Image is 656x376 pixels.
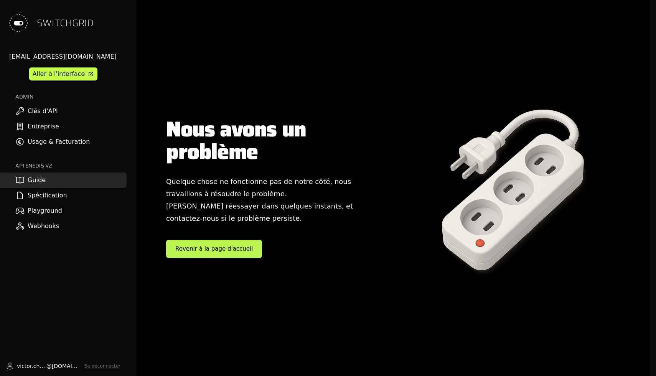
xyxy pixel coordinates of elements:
a: Aller à l'interface [29,67,97,80]
p: Quelque chose ne fonctionne pas de notre côté, nous travaillons à résoudre le problème. [PERSON_N... [166,176,384,225]
span: [DOMAIN_NAME] [52,362,81,370]
img: Switchgrid Logo [6,11,31,35]
h1: Nous avons un problème [166,118,384,163]
h2: API ENEDIS v2 [15,162,127,169]
h2: ADMIN [15,93,127,100]
div: [EMAIL_ADDRESS][DOMAIN_NAME] [9,52,127,61]
a: Revenir à la page d'accueil [166,240,262,258]
div: Aller à l'interface [33,69,85,79]
span: SWITCHGRID [37,17,94,29]
button: Se déconnecter [84,363,120,369]
span: victor.chevillotte [17,362,46,370]
span: @ [46,362,52,370]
